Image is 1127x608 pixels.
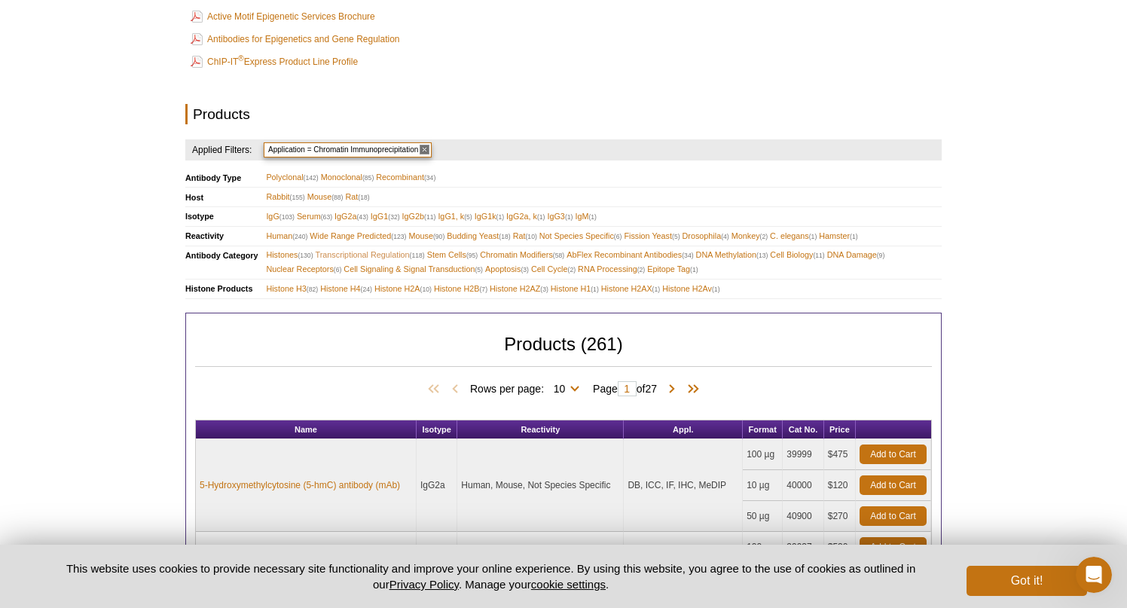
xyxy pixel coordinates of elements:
span: Histone H4 [320,282,372,296]
td: DB, ICC, IF, IHC, MeDIP [624,439,743,532]
td: ChIP, ICC, IF, IHC, IP, WB [624,532,743,594]
span: DNA Damage [827,248,885,262]
span: (1) [850,233,858,240]
span: Histone H2AX [601,282,660,296]
h2: Products [185,104,799,124]
a: Privacy Policy [389,578,459,591]
span: (18) [358,194,369,201]
a: Add to Cart [860,445,927,464]
span: Budding Yeast [447,229,510,243]
span: Last Page [680,382,702,397]
span: IgG1 [371,209,400,224]
span: Histone H2B [434,282,487,296]
span: (4) [721,233,729,240]
td: 100 µg [743,439,783,470]
span: Drosophila [683,229,729,243]
span: (3) [540,286,548,293]
span: (1) [652,286,661,293]
span: First Page [425,382,447,397]
a: Active Motif Epigenetic Services Brochure [191,8,375,26]
td: $270 [824,501,856,532]
span: (1) [565,213,573,221]
span: Histone H1 [551,282,599,296]
span: (5) [475,266,483,273]
td: 39937 [783,532,823,563]
th: Reactivity [457,420,624,439]
a: ChIP-IT®Express Product Line Profile [191,53,358,71]
span: (130) [298,252,313,259]
td: 39999 [783,439,823,470]
td: Human, Mouse, Not Species Specific [457,439,624,532]
span: Monoclonal [321,170,374,185]
span: (34) [424,174,435,182]
span: C. elegans [770,229,817,243]
span: Rat [513,229,537,243]
th: Appl. [624,420,743,439]
span: (155) [290,194,305,201]
span: Cell Biology [770,248,824,262]
th: Isotype [185,206,266,226]
span: Histones [266,248,313,262]
span: (13) [756,252,768,259]
span: (1) [809,233,817,240]
span: Polyclonal [266,170,318,185]
span: (6) [614,233,622,240]
td: 40900 [783,501,823,532]
span: (5) [672,233,680,240]
span: DNA Methylation [696,248,768,262]
td: 10 µg [743,470,783,501]
span: (11) [813,252,824,259]
span: Fission Yeast [624,229,680,243]
span: IgG [266,209,295,224]
a: Add to Cart [860,537,927,557]
td: IgG [417,532,457,594]
span: IgG1, k [438,209,472,224]
span: Not Species Specific [539,229,622,243]
th: Price [824,420,856,439]
span: Rabbit [266,190,304,204]
span: (24) [361,286,372,293]
span: (18) [499,233,510,240]
td: $475 [824,439,856,470]
span: (43) [357,213,368,221]
span: (82) [307,286,318,293]
button: cookie settings [531,578,606,591]
th: Name [196,420,417,439]
span: (3) [521,266,529,273]
th: Cat No. [783,420,823,439]
span: (5) [464,213,472,221]
span: (11) [424,213,435,221]
span: Stem Cells [427,248,478,262]
span: Transcriptional Regulation [316,248,425,262]
span: (1) [591,286,599,293]
td: 40000 [783,470,823,501]
span: (95) [466,252,478,259]
span: (90) [433,233,444,240]
th: Histone Products [185,279,266,298]
span: IgG3 [547,209,573,224]
td: $530 [824,532,856,563]
span: Rows per page: [470,380,585,396]
span: Histone H2AZ [490,282,548,296]
span: Cell Signaling & Signal Transduction [344,262,483,277]
a: Add to Cart [860,475,927,495]
span: Mouse [307,190,344,204]
span: (2) [637,266,646,273]
span: (10) [420,286,432,293]
span: IgG2a, k [506,209,545,224]
button: Got it! [967,566,1087,596]
span: (1) [690,266,698,273]
span: Wide Range Predicted [310,229,406,243]
td: 50 µg [743,501,783,532]
h4: Applied Filters: [185,139,253,160]
h2: Products (261) [195,338,932,367]
th: Antibody Type [185,168,266,187]
span: (85) [362,174,374,182]
span: Apoptosis [485,262,529,277]
th: Format [743,420,783,439]
span: IgG2a [334,209,368,224]
span: (1) [588,213,597,221]
span: (1) [496,213,505,221]
span: Previous Page [447,382,463,397]
span: IgM [575,209,597,224]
